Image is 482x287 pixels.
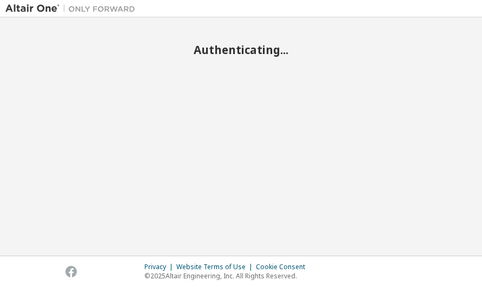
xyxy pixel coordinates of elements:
[176,263,256,271] div: Website Terms of Use
[65,266,77,277] img: facebook.svg
[256,263,312,271] div: Cookie Consent
[144,271,312,281] p: © 2025 Altair Engineering, Inc. All Rights Reserved.
[5,3,141,14] img: Altair One
[144,263,176,271] div: Privacy
[5,43,477,57] h2: Authenticating...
